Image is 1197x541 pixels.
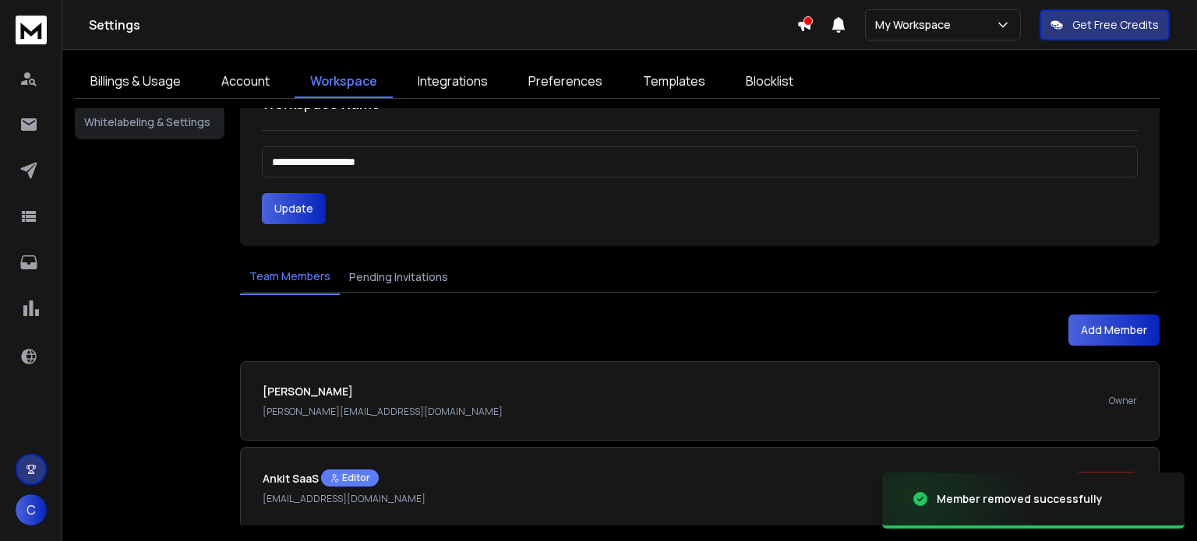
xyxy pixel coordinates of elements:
[340,260,457,294] button: Pending Invitations
[263,406,503,418] p: [PERSON_NAME][EMAIL_ADDRESS][DOMAIN_NAME]
[16,494,47,525] button: C
[1109,395,1137,407] p: Owner
[89,16,796,34] h1: Settings
[262,193,326,224] button: Update
[330,472,370,484] p: Editor
[937,491,1103,507] div: Member removed successfully
[206,65,285,98] a: Account
[240,259,340,295] button: Team Members
[1068,314,1160,346] button: Add Member
[16,16,47,44] img: logo
[75,65,196,98] a: Billings & Usage
[295,65,393,98] a: Workspace
[263,384,503,399] h1: [PERSON_NAME]
[402,65,503,98] a: Integrations
[875,17,957,33] p: My Workspace
[513,65,618,98] a: Preferences
[75,105,224,139] button: Whitelabeling & Settings
[263,493,425,505] p: [EMAIL_ADDRESS][DOMAIN_NAME]
[263,469,425,487] h1: Ankit SaaS
[730,65,809,98] a: Blocklist
[627,65,721,98] a: Templates
[1040,9,1170,40] button: Get Free Credits
[1072,17,1159,33] p: Get Free Credits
